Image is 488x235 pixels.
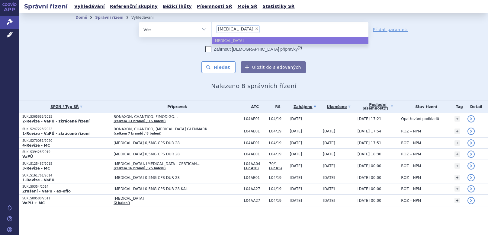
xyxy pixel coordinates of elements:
span: L04/19 [269,117,287,121]
span: [DATE] [290,164,302,168]
span: Nalezeno 8 správních řízení [211,82,296,90]
span: [DATE] 00:00 [358,198,381,203]
a: Statistiky SŘ [261,2,296,11]
span: L04AE01 [244,129,266,133]
th: ATC [241,100,266,113]
span: ROZ – NPM [401,176,421,180]
p: SUKLS161761/2014 [22,173,111,178]
span: ROZ – NPM [401,164,421,168]
p: SUKLS365685/2025 [22,115,111,119]
a: detail [467,139,475,147]
span: L04/19 [269,187,287,191]
span: [DATE] [290,176,302,180]
a: + [454,163,460,169]
span: ROZ – NPM [401,129,421,133]
span: L04AA04 [244,162,266,166]
a: (2 balení) [114,201,130,205]
span: [DATE] 17:21 [358,117,381,121]
span: L04AE01 [244,152,266,156]
th: Detail [464,100,488,113]
a: + [454,129,460,134]
a: (celkem 16 brandů / 25 balení) [114,167,166,170]
span: [DATE] [290,129,302,133]
p: SUKLS39428/2019 [22,150,111,154]
p: SUKLS9354/2014 [22,185,111,189]
span: [DATE] [290,117,302,121]
span: 70/1 [269,162,287,166]
span: [DATE] [290,141,302,145]
span: L04AA27 [244,187,266,191]
span: ROZ – NPM [401,152,421,156]
a: + [454,116,460,122]
h2: Správní řízení [19,2,72,11]
strong: 4-Revize - MC [22,143,50,148]
strong: VaPÚ [22,154,33,159]
button: Uložit do sledovaných [241,61,306,73]
th: Tag [451,100,464,113]
span: ROZ – NPM [401,187,421,191]
abbr: (?) [384,107,388,110]
span: [DATE] [290,198,302,203]
a: Běžící lhůty [161,2,194,11]
a: (+7 RS) [269,167,282,170]
span: [DATE] 17:51 [358,141,381,145]
strong: 2-Revize - VaPÚ - zkrácené řízení [22,119,90,123]
span: [DATE] 00:00 [358,187,381,191]
span: ROZ – NPM [401,141,421,145]
strong: 1-Revize - VaPÚ [22,178,54,182]
span: [DATE] [323,164,335,168]
span: [MEDICAL_DATA] 0,5MG CPS DUR 28 [114,141,241,145]
a: detail [467,151,475,158]
span: [MEDICAL_DATA] [218,27,253,31]
span: [DATE] 00:00 [358,164,381,168]
span: L04AA27 [244,198,266,203]
a: (+7 ATC) [244,167,259,170]
input: [MEDICAL_DATA] [262,25,265,33]
button: Hledat [201,61,236,73]
label: Zahrnout [DEMOGRAPHIC_DATA] přípravky [205,46,302,52]
span: Opatřování podkladů [401,117,439,121]
span: BONAXON, CHANTICO, FIMODIGO… [114,115,241,119]
span: [DATE] [323,176,335,180]
a: Správní řízení [95,15,124,20]
span: [DATE] [290,187,302,191]
a: Zahájeno [290,103,320,111]
a: Přidat parametr [373,27,408,33]
th: Stav řízení [398,100,451,113]
span: L04/19 [269,176,287,180]
strong: VaPÚ + MC [22,201,45,205]
span: L04AE01 [244,117,266,121]
a: SPZN / Typ SŘ [22,103,111,111]
a: detail [467,115,475,122]
span: [DATE] 00:00 [358,176,381,180]
th: Přípravek [111,100,241,113]
span: [DATE] 18:30 [358,152,381,156]
span: L04AE01 [244,141,266,145]
span: [MEDICAL_DATA] 0,5MG CPS DUR 28 [114,176,241,180]
span: L04/19 [269,152,287,156]
a: detail [467,185,475,192]
p: SUKLS80580/2011 [22,196,111,201]
a: + [454,198,460,203]
span: [DATE] [323,187,335,191]
p: SUKLS270051/2020 [22,139,111,143]
a: detail [467,162,475,170]
a: (celkem 13 brandů / 15 balení) [114,119,166,123]
li: Vyhledávání [131,13,162,22]
a: Ukončeno [323,103,355,111]
abbr: (?) [298,46,302,50]
span: × [255,27,258,30]
span: [MEDICAL_DATA] 0,5MG CPS DUR 28 [114,152,241,156]
p: SUKLS125487/2015 [22,162,111,166]
a: + [454,175,460,180]
a: Moje SŘ [236,2,259,11]
strong: 1-Revize - VaPÚ - zkrácené řízení [22,132,90,136]
span: L04/19 [269,129,287,133]
span: [MEDICAL_DATA] [114,196,241,201]
p: SUKLS247228/2022 [22,127,111,131]
a: + [454,151,460,157]
span: [MEDICAL_DATA] 0,5MG CPS DUR 28 KAL [114,187,241,191]
a: detail [467,128,475,135]
a: detail [467,174,475,181]
span: L04/19 [269,141,287,145]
